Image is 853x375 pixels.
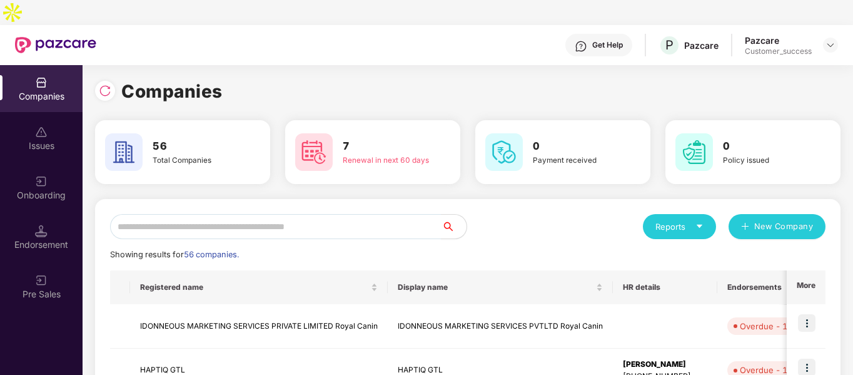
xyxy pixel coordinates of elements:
[295,133,333,171] img: svg+xml;base64,PHN2ZyB4bWxucz0iaHR0cDovL3d3dy53My5vcmcvMjAwMC9zdmciIHdpZHRoPSI2MCIgaGVpZ2h0PSI2MC...
[745,46,812,56] div: Customer_success
[121,78,223,105] h1: Companies
[741,222,749,232] span: plus
[575,40,587,53] img: svg+xml;base64,PHN2ZyBpZD0iSGVscC0zMngzMiIgeG1sbnM9Imh0dHA6Ly93d3cudzMub3JnLzIwMDAvc3ZnIiB3aWR0aD...
[675,133,713,171] img: svg+xml;base64,PHN2ZyB4bWxucz0iaHR0cDovL3d3dy53My5vcmcvMjAwMC9zdmciIHdpZHRoPSI2MCIgaGVpZ2h0PSI2MC...
[798,314,815,332] img: icon
[745,34,812,46] div: Pazcare
[727,282,799,292] span: Endorsements
[684,39,719,51] div: Pazcare
[723,155,809,166] div: Policy issued
[110,250,239,259] span: Showing results for
[343,155,429,166] div: Renewal in next 60 days
[343,138,429,155] h3: 7
[130,304,388,349] td: IDONNEOUS MARKETING SERVICES PRIVATE LIMITED Royal Canin
[153,155,239,166] div: Total Companies
[388,270,613,304] th: Display name
[99,85,111,97] img: svg+xml;base64,PHN2ZyBpZD0iUmVsb2FkLTMyeDMyIiB4bWxucz0iaHR0cDovL3d3dy53My5vcmcvMjAwMC9zdmciIHdpZH...
[35,175,48,188] img: svg+xml;base64,PHN2ZyB3aWR0aD0iMjAiIGhlaWdodD0iMjAiIHZpZXdCb3g9IjAgMCAyMCAyMCIgZmlsbD0ibm9uZSIgeG...
[130,270,388,304] th: Registered name
[398,282,593,292] span: Display name
[35,126,48,138] img: svg+xml;base64,PHN2ZyBpZD0iSXNzdWVzX2Rpc2FibGVkIiB4bWxucz0iaHR0cDovL3d3dy53My5vcmcvMjAwMC9zdmciIH...
[184,250,239,259] span: 56 companies.
[140,282,368,292] span: Registered name
[754,220,814,233] span: New Company
[740,320,802,332] div: Overdue - 181d
[441,214,467,239] button: search
[787,270,825,304] th: More
[485,133,523,171] img: svg+xml;base64,PHN2ZyB4bWxucz0iaHR0cDovL3d3dy53My5vcmcvMjAwMC9zdmciIHdpZHRoPSI2MCIgaGVpZ2h0PSI2MC...
[665,38,674,53] span: P
[15,37,96,53] img: New Pazcare Logo
[35,225,48,237] img: svg+xml;base64,PHN2ZyB3aWR0aD0iMTQuNSIgaGVpZ2h0PSIxNC41IiB2aWV3Qm94PSIwIDAgMTYgMTYiIGZpbGw9Im5vbm...
[613,270,717,304] th: HR details
[655,220,704,233] div: Reports
[723,138,809,155] h3: 0
[105,133,143,171] img: svg+xml;base64,PHN2ZyB4bWxucz0iaHR0cDovL3d3dy53My5vcmcvMjAwMC9zdmciIHdpZHRoPSI2MCIgaGVpZ2h0PSI2MC...
[825,40,835,50] img: svg+xml;base64,PHN2ZyBpZD0iRHJvcGRvd24tMzJ4MzIiIHhtbG5zPSJodHRwOi8vd3d3LnczLm9yZy8yMDAwL3N2ZyIgd2...
[729,214,825,239] button: plusNew Company
[533,138,619,155] h3: 0
[388,304,613,349] td: IDONNEOUS MARKETING SERVICES PVTLTD Royal Canin
[441,222,467,232] span: search
[592,40,623,50] div: Get Help
[533,155,619,166] div: Payment received
[623,359,707,371] div: [PERSON_NAME]
[35,76,48,89] img: svg+xml;base64,PHN2ZyBpZD0iQ29tcGFuaWVzIiB4bWxucz0iaHR0cDovL3d3dy53My5vcmcvMjAwMC9zdmciIHdpZHRoPS...
[35,274,48,287] img: svg+xml;base64,PHN2ZyB3aWR0aD0iMjAiIGhlaWdodD0iMjAiIHZpZXdCb3g9IjAgMCAyMCAyMCIgZmlsbD0ibm9uZSIgeG...
[695,222,704,230] span: caret-down
[153,138,239,155] h3: 56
